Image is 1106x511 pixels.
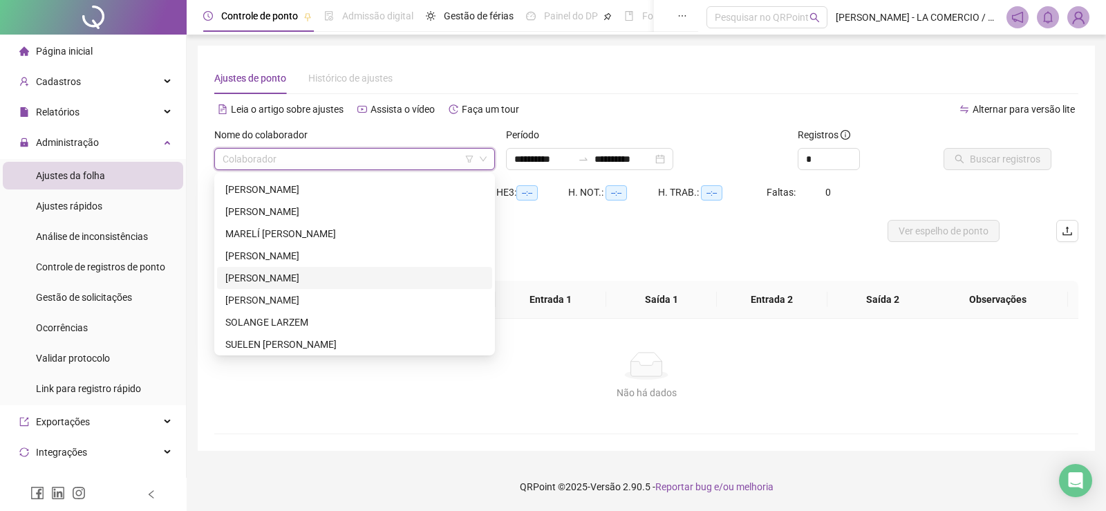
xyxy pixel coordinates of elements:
span: Admissão digital [342,10,413,21]
label: Nome do colaborador [214,127,317,142]
div: H. NOT.: [568,185,658,201]
span: Observações [939,292,1057,307]
div: [PERSON_NAME] [225,270,484,286]
span: bell [1042,11,1054,24]
span: clock-circle [203,11,213,21]
span: filter [465,155,474,163]
span: dashboard [526,11,536,21]
div: SUELEN MATHIAS [217,333,492,355]
span: to [578,154,589,165]
span: search [809,12,820,23]
span: down [479,155,487,163]
span: book [624,11,634,21]
span: Ajustes da folha [36,170,105,181]
span: Administração [36,137,99,148]
span: --:-- [606,185,627,201]
span: youtube [357,104,367,114]
span: Integrações [36,447,87,458]
span: Ajustes rápidos [36,201,102,212]
span: Relatórios [36,106,79,118]
span: Controle de registros de ponto [36,261,165,272]
div: MILENA DA SILVA DUTRA [217,245,492,267]
span: swap [959,104,969,114]
div: SOLANGE LARZEM [225,315,484,330]
label: Período [506,127,548,142]
span: Leia o artigo sobre ajustes [231,104,344,115]
span: pushpin [603,12,612,21]
span: Controle de ponto [221,10,298,21]
div: [PERSON_NAME] [225,182,484,197]
span: Cadastros [36,76,81,87]
span: sync [19,447,29,457]
span: Gestão de solicitações [36,292,132,303]
span: Versão [590,481,621,492]
img: 38830 [1068,7,1089,28]
span: --:-- [516,185,538,201]
div: MARELÍ TEREZINHA SAÚGO PATRICIO [217,223,492,245]
th: Observações [928,281,1068,319]
div: Open Intercom Messenger [1059,464,1092,497]
div: [PERSON_NAME] [225,204,484,219]
div: SABRINA DE SOUZA COSTA [217,289,492,311]
span: Acesso à API [36,477,92,488]
span: Registros [798,127,850,142]
span: user-add [19,77,29,86]
span: upload [1062,225,1073,236]
div: H. TRAB.: [658,185,766,201]
span: lock [19,138,29,147]
div: HE 3: [496,185,568,201]
span: [PERSON_NAME] - LA COMERCIO / LC COMERCIO E TRANSPORTES [836,10,998,25]
div: LILIAN LEITE DA SILVA [217,178,492,201]
span: Painel do DP [544,10,598,21]
span: Alternar para versão lite [973,104,1075,115]
span: file-done [324,11,334,21]
span: notification [1011,11,1024,24]
span: swap-right [578,154,589,165]
span: ellipsis [677,11,687,21]
span: Link para registro rápido [36,383,141,394]
span: --:-- [701,185,722,201]
span: Reportar bug e/ou melhoria [655,481,774,492]
span: 0 [825,187,831,198]
th: Saída 1 [606,281,717,319]
span: Faça um tour [462,104,519,115]
span: Assista o vídeo [371,104,435,115]
button: Ver espelho de ponto [888,220,1000,242]
span: instagram [72,486,86,500]
div: SUELEN [PERSON_NAME] [225,337,484,352]
div: MARELÍ [PERSON_NAME] [225,226,484,241]
span: file [19,107,29,117]
span: info-circle [841,130,850,140]
span: file-text [218,104,227,114]
footer: QRPoint © 2025 - 2.90.5 - [187,463,1106,511]
span: Análise de inconsistências [36,231,148,242]
th: Entrada 1 [496,281,606,319]
span: export [19,417,29,427]
span: Ajustes de ponto [214,73,286,84]
span: Histórico de ajustes [308,73,393,84]
span: Folha de pagamento [642,10,731,21]
span: linkedin [51,486,65,500]
div: Não há dados [231,385,1062,400]
div: LUANA DOS SANTOS ANTUNES [217,201,492,223]
th: Saída 2 [827,281,938,319]
div: [PERSON_NAME] [225,248,484,263]
span: Ocorrências [36,322,88,333]
div: MILENE PLACIDO MACHADO [217,267,492,289]
span: left [147,490,156,499]
div: [PERSON_NAME] [225,292,484,308]
span: facebook [30,486,44,500]
button: Buscar registros [944,148,1051,170]
span: Validar protocolo [36,353,110,364]
span: Exportações [36,416,90,427]
th: Entrada 2 [717,281,827,319]
span: pushpin [303,12,312,21]
span: history [449,104,458,114]
span: Página inicial [36,46,93,57]
span: Faltas: [767,187,798,198]
span: Gestão de férias [444,10,514,21]
span: sun [426,11,435,21]
div: SOLANGE LARZEM [217,311,492,333]
span: home [19,46,29,56]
